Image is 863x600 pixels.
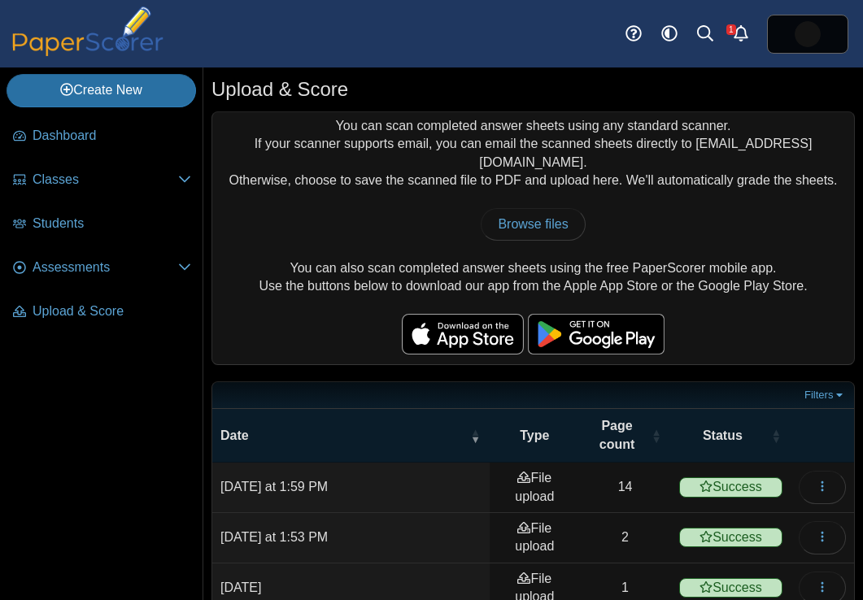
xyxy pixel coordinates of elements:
[767,15,848,54] a: ps.hreErqNOxSkiDGg1
[490,513,579,563] td: File upload
[599,419,635,450] span: Page count
[528,314,665,354] img: google-play-badge.png
[579,513,671,563] td: 2
[402,314,524,354] img: apple-store-badge.svg
[579,463,671,513] td: 14
[481,208,585,241] a: Browse files
[33,302,191,320] span: Upload & Score
[723,16,759,52] a: Alerts
[7,293,198,332] a: Upload & Score
[470,409,480,462] span: Date : Activate to remove sorting
[7,117,198,156] a: Dashboard
[7,45,169,59] a: PaperScorer
[212,112,854,364] div: You can scan completed answer sheets using any standard scanner. If your scanner supports email, ...
[220,480,328,493] time: Aug 12, 2025 at 1:59 PM
[33,127,191,145] span: Dashboard
[7,7,169,56] img: PaperScorer
[795,21,821,47] img: ps.hreErqNOxSkiDGg1
[652,409,661,462] span: Page count : Activate to sort
[7,74,196,107] a: Create New
[498,217,568,231] span: Browse files
[490,463,579,513] td: File upload
[220,580,261,594] time: Jul 20, 2025 at 7:06 PM
[703,428,743,442] span: Status
[520,428,549,442] span: Type
[7,205,198,244] a: Students
[679,578,782,598] span: Success
[795,21,821,47] span: Micah Willis
[220,530,328,544] time: Aug 12, 2025 at 1:53 PM
[7,249,198,288] a: Assessments
[679,528,782,547] span: Success
[33,259,178,276] span: Assessments
[220,428,249,442] span: Date
[33,171,178,189] span: Classes
[7,161,198,200] a: Classes
[211,76,348,103] h1: Upload & Score
[771,409,781,462] span: Status : Activate to sort
[679,477,782,497] span: Success
[800,387,850,403] a: Filters
[33,215,191,233] span: Students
